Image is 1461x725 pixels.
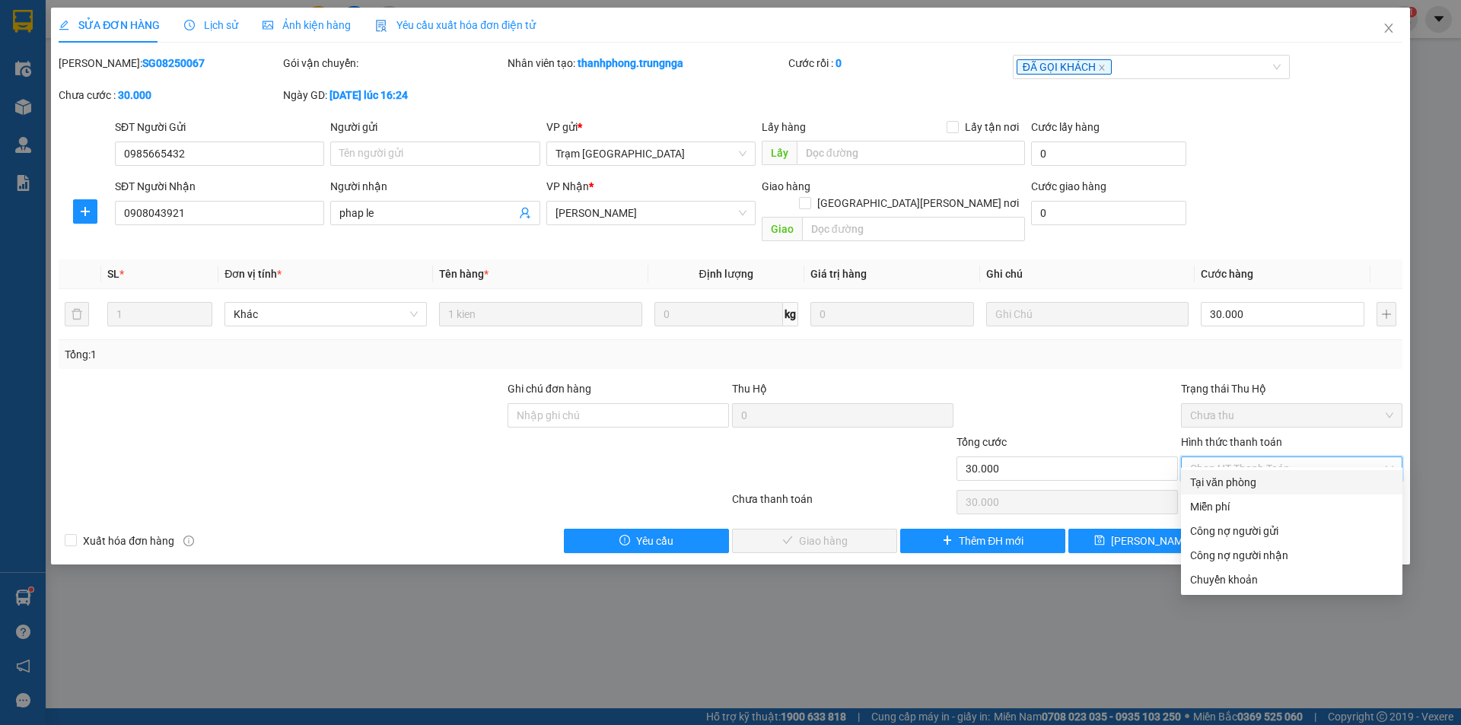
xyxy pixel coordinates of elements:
div: Miễn phí [1190,498,1393,515]
span: Lấy hàng [762,121,806,133]
button: Close [1367,8,1410,50]
input: Dọc đường [797,141,1025,165]
span: SL [107,268,119,280]
span: Khác [234,303,418,326]
div: VP gửi [546,119,756,135]
label: Ghi chú đơn hàng [508,383,591,395]
b: 0 [836,57,842,69]
div: Người gửi [330,119,540,135]
span: Giao hàng [762,180,810,192]
input: VD: Bàn, Ghế [439,302,641,326]
button: plus [73,199,97,224]
div: Cước gửi hàng sẽ được ghi vào công nợ của người nhận [1181,543,1402,568]
button: delete [65,302,89,326]
span: SỬA ĐƠN HÀNG [59,19,160,31]
label: Cước giao hàng [1031,180,1106,192]
span: clock-circle [184,20,195,30]
span: Giá trị hàng [810,268,867,280]
input: Ghi Chú [986,302,1189,326]
b: thanhphong.trungnga [578,57,683,69]
th: Ghi chú [980,259,1195,289]
input: 0 [810,302,974,326]
label: Cước lấy hàng [1031,121,1100,133]
span: Trạm Sài Gòn [555,142,746,165]
div: Công nợ người nhận [1190,547,1393,564]
span: info-circle [183,536,194,546]
div: Trạng thái Thu Hộ [1181,380,1402,397]
span: Lấy [762,141,797,165]
span: Tên hàng [439,268,489,280]
span: VP Nhận [546,180,589,192]
div: Chưa thanh toán [730,491,955,517]
span: Yêu cầu xuất hóa đơn điện tử [375,19,536,31]
div: [PERSON_NAME]: [59,55,280,72]
div: SĐT Người Nhận [115,178,324,195]
button: exclamation-circleYêu cầu [564,529,729,553]
span: edit [59,20,69,30]
div: Cước gửi hàng sẽ được ghi vào công nợ của người gửi [1181,519,1402,543]
div: Chưa cước : [59,87,280,103]
span: plus [942,535,953,547]
span: Giao [762,217,802,241]
span: [PERSON_NAME] đổi [1111,533,1209,549]
span: Thêm ĐH mới [959,533,1023,549]
img: icon [375,20,387,32]
button: save[PERSON_NAME] đổi [1068,529,1233,553]
span: picture [263,20,273,30]
div: Người nhận [330,178,540,195]
span: Đơn vị tính [224,268,282,280]
span: Lịch sử [184,19,238,31]
span: Định lượng [699,268,753,280]
span: Chưa thu [1190,404,1393,427]
span: Lấy tận nơi [959,119,1025,135]
input: Cước lấy hàng [1031,142,1186,166]
b: SG08250067 [142,57,205,69]
label: Hình thức thanh toán [1181,436,1282,448]
span: close [1098,64,1106,72]
span: plus [74,205,97,218]
span: save [1094,535,1105,547]
b: 30.000 [118,89,151,101]
span: kg [783,302,798,326]
span: Ảnh kiện hàng [263,19,351,31]
span: Xuất hóa đơn hàng [77,533,180,549]
div: Chuyển khoản [1190,571,1393,588]
div: Nhân viên tạo: [508,55,785,72]
div: Gói vận chuyển: [283,55,505,72]
div: Tổng: 1 [65,346,564,363]
button: checkGiao hàng [732,529,897,553]
span: [GEOGRAPHIC_DATA][PERSON_NAME] nơi [811,195,1025,211]
span: ĐÃ GỌI KHÁCH [1017,59,1112,75]
input: Dọc đường [802,217,1025,241]
div: Ngày GD: [283,87,505,103]
div: Cước rồi : [788,55,1010,72]
div: Tại văn phòng [1190,474,1393,491]
span: Phan Thiết [555,202,746,224]
div: SĐT Người Gửi [115,119,324,135]
span: Chọn HT Thanh Toán [1190,457,1393,480]
div: Công nợ người gửi [1190,523,1393,539]
span: Thu Hộ [732,383,767,395]
b: [DATE] lúc 16:24 [329,89,408,101]
span: close [1383,22,1395,34]
button: plusThêm ĐH mới [900,529,1065,553]
span: user-add [519,207,531,219]
input: Ghi chú đơn hàng [508,403,729,428]
span: exclamation-circle [619,535,630,547]
button: plus [1377,302,1396,326]
span: close-circle [1385,464,1394,473]
span: Yêu cầu [636,533,673,549]
span: Cước hàng [1201,268,1253,280]
span: Tổng cước [956,436,1007,448]
input: Cước giao hàng [1031,201,1186,225]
